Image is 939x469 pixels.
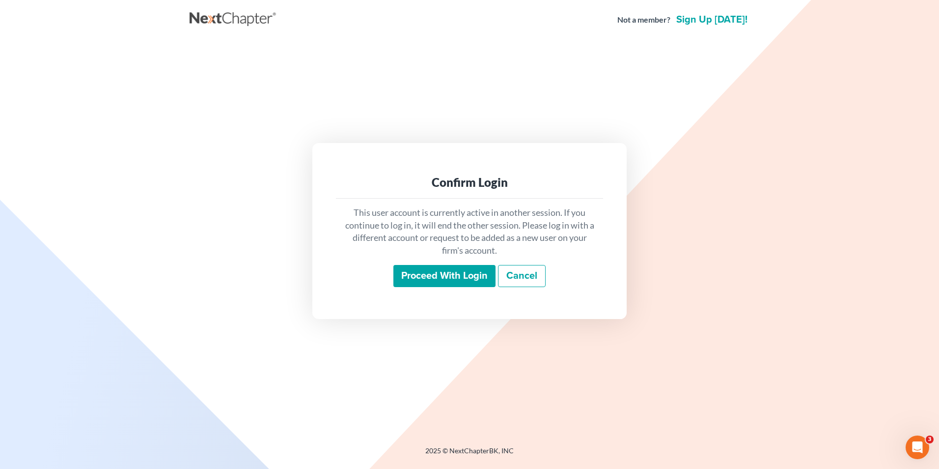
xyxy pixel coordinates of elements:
input: Proceed with login [393,265,496,288]
iframe: Intercom live chat [906,436,929,459]
a: Sign up [DATE]! [674,15,749,25]
p: This user account is currently active in another session. If you continue to log in, it will end ... [344,206,595,257]
span: 3 [926,436,934,443]
strong: Not a member? [617,14,670,26]
div: 2025 © NextChapterBK, INC [190,446,749,464]
div: Confirm Login [344,175,595,190]
a: Cancel [498,265,546,288]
